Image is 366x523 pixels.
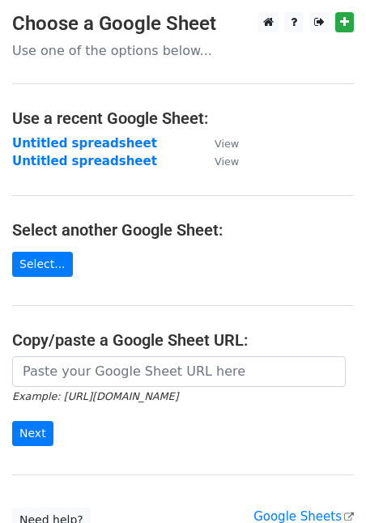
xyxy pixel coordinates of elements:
h4: Use a recent Google Sheet: [12,108,354,128]
h3: Choose a Google Sheet [12,12,354,36]
input: Next [12,421,53,446]
small: View [215,155,239,168]
a: Select... [12,252,73,277]
h4: Copy/paste a Google Sheet URL: [12,330,354,350]
a: View [198,154,239,168]
p: Use one of the options below... [12,42,354,59]
a: View [198,136,239,151]
a: Untitled spreadsheet [12,136,157,151]
small: Example: [URL][DOMAIN_NAME] [12,390,178,402]
input: Paste your Google Sheet URL here [12,356,346,387]
a: Untitled spreadsheet [12,154,157,168]
small: View [215,138,239,150]
h4: Select another Google Sheet: [12,220,354,240]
